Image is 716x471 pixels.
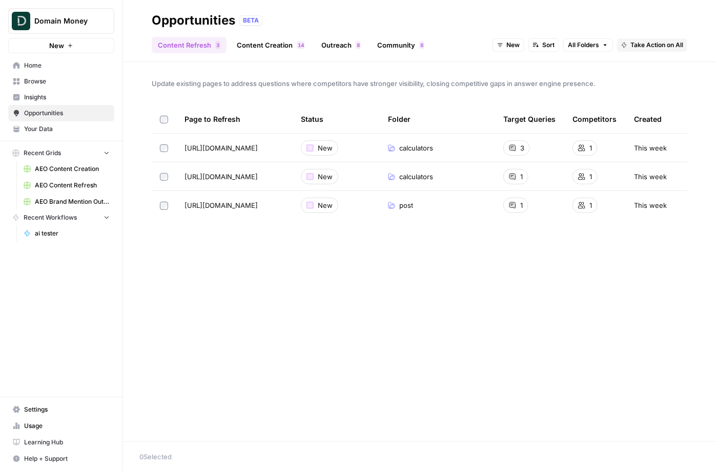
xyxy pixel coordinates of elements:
span: Help + Support [24,454,110,463]
span: New [318,143,333,153]
span: 3 [216,41,219,49]
a: AEO Content Refresh [19,177,114,194]
a: AEO Content Creation [19,161,114,177]
a: Usage [8,418,114,434]
span: Sort [542,40,555,50]
span: Your Data [24,124,110,134]
span: [URL][DOMAIN_NAME] [185,172,258,182]
span: Learning Hub [24,438,110,447]
span: Take Action on All [630,40,683,50]
span: AEO Content Refresh [35,181,110,190]
span: New [318,200,333,210]
div: Opportunities [152,12,235,29]
a: Outreach8 [315,37,367,53]
span: New [318,172,333,182]
a: Content Refresh3 [152,37,227,53]
div: Status [301,105,323,133]
span: Recent Grids [24,148,61,158]
span: Home [24,61,110,70]
a: Community8 [371,37,431,53]
span: [URL][DOMAIN_NAME] [185,200,258,210]
div: Folder [388,105,411,133]
button: New [8,38,114,53]
span: [URL][DOMAIN_NAME] [185,143,258,153]
span: New [49,40,64,51]
span: 1 [589,172,592,182]
div: Target Queries [503,105,556,133]
div: 14 [297,41,305,49]
a: Settings [8,401,114,418]
span: Usage [24,421,110,431]
span: Settings [24,405,110,414]
div: 8 [419,41,424,49]
span: This week [634,200,667,210]
span: Browse [24,77,110,86]
span: This week [634,172,667,182]
span: 8 [420,41,423,49]
button: Take Action on All [617,38,687,52]
button: Help + Support [8,451,114,467]
div: Competitors [572,105,617,133]
a: Your Data [8,121,114,137]
span: calculators [399,143,433,153]
span: 1 [589,200,592,210]
span: AEO Content Creation [35,164,110,174]
div: 8 [356,41,361,49]
span: Opportunities [24,109,110,118]
span: calculators [399,172,433,182]
button: All Folders [563,38,613,52]
a: ai tester [19,225,114,242]
button: Recent Grids [8,145,114,161]
span: 1 [589,143,592,153]
span: post [399,200,413,210]
a: Home [8,57,114,74]
div: Page to Refresh [185,105,284,133]
span: 3 [520,143,524,153]
span: AEO Brand Mention Outreach [35,197,110,206]
button: Recent Workflows [8,210,114,225]
span: All Folders [568,40,599,50]
span: 8 [357,41,360,49]
span: 1 [520,172,523,182]
span: 4 [301,41,304,49]
span: 1 [298,41,301,49]
button: New [493,38,524,52]
span: This week [634,143,667,153]
a: AEO Brand Mention Outreach [19,194,114,210]
div: 3 [215,41,220,49]
span: 1 [520,200,523,210]
a: Content Creation14 [231,37,311,53]
div: 0 Selected [139,452,700,462]
a: Learning Hub [8,434,114,451]
img: Domain Money Logo [12,12,30,30]
a: Browse [8,73,114,90]
a: Insights [8,89,114,105]
div: Created [634,105,662,133]
span: Recent Workflows [24,213,77,222]
span: Domain Money [34,16,96,26]
div: BETA [239,15,262,26]
button: Sort [528,38,559,52]
span: Insights [24,93,110,102]
span: Update existing pages to address questions where competitors have stronger visibility, closing co... [152,78,687,89]
a: Opportunities [8,105,114,121]
button: Workspace: Domain Money [8,8,114,34]
span: New [506,40,520,50]
span: ai tester [35,229,110,238]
